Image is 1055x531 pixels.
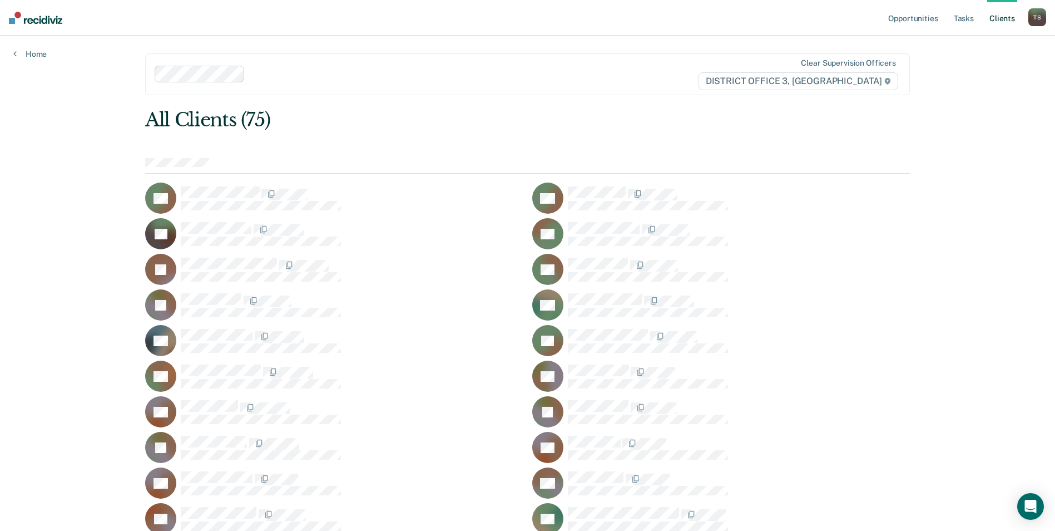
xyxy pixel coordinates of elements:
a: Home [13,49,47,59]
div: Open Intercom Messenger [1017,493,1044,520]
span: DISTRICT OFFICE 3, [GEOGRAPHIC_DATA] [699,72,898,90]
div: Clear supervision officers [801,58,895,68]
img: Recidiviz [9,12,62,24]
button: TS [1028,8,1046,26]
div: All Clients (75) [145,109,757,131]
div: T S [1028,8,1046,26]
